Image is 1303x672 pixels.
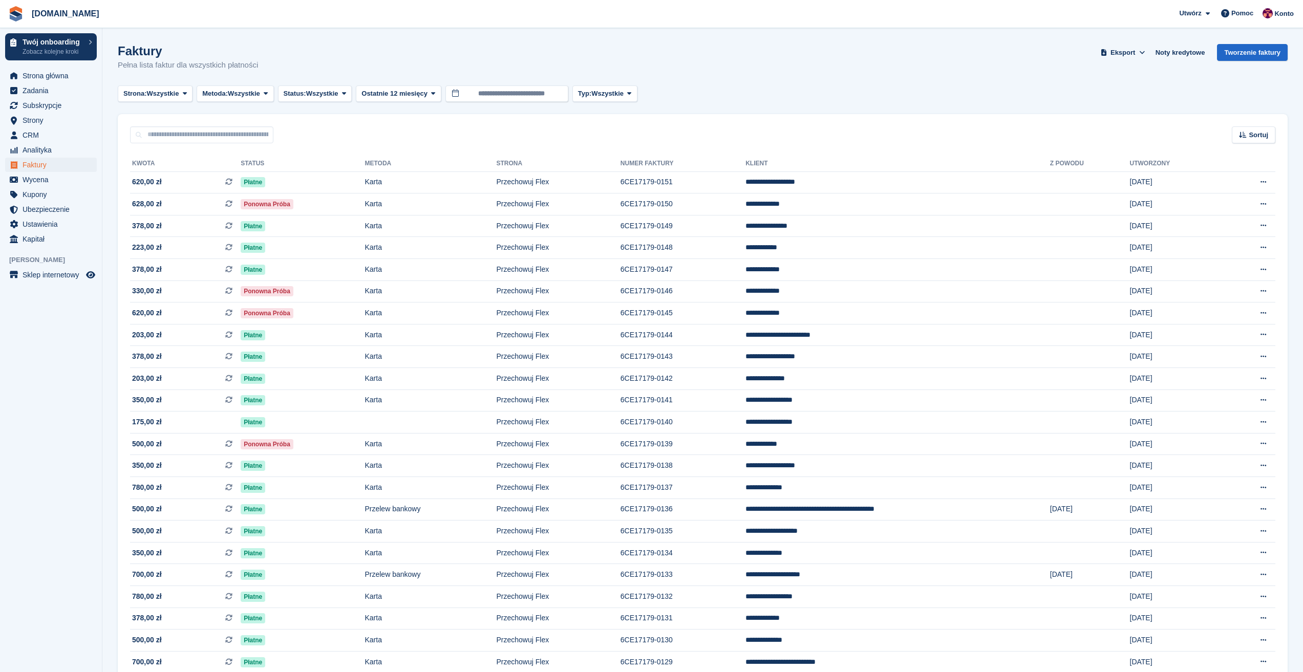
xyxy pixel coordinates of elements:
[132,613,162,623] span: 378,00 zł
[1130,280,1225,302] td: [DATE]
[132,373,162,384] span: 203,00 zł
[132,242,162,253] span: 223,00 zł
[1130,215,1225,237] td: [DATE]
[621,411,745,433] td: 6CE17179-0140
[497,302,621,324] td: Przechowuj Flex
[23,172,84,187] span: Wycena
[132,264,162,275] span: 378,00 zł
[497,586,621,608] td: Przechowuj Flex
[365,586,496,608] td: Karta
[132,417,162,427] span: 175,00 zł
[1110,48,1135,58] span: Eksport
[1130,586,1225,608] td: [DATE]
[284,89,306,99] span: Status:
[1130,324,1225,346] td: [DATE]
[1130,368,1225,390] td: [DATE]
[23,113,84,127] span: Strony
[497,477,621,499] td: Przechowuj Flex
[132,591,162,602] span: 780,00 zł
[23,217,84,231] span: Ustawienia
[241,352,265,362] span: Płatne
[241,156,365,172] th: Status
[621,477,745,499] td: 6CE17179-0137
[365,542,496,564] td: Karta
[365,455,496,477] td: Karta
[365,389,496,411] td: Karta
[365,324,496,346] td: Karta
[621,193,745,215] td: 6CE17179-0150
[745,156,1050,172] th: Klient
[621,215,745,237] td: 6CE17179-0149
[5,268,97,282] a: menu
[241,265,265,275] span: Płatne
[365,630,496,652] td: Karta
[23,47,83,56] p: Zobacz kolejne kroki
[497,346,621,368] td: Przechowuj Flex
[132,635,162,645] span: 500,00 zł
[241,548,265,558] span: Płatne
[621,542,745,564] td: 6CE17179-0134
[591,89,624,99] span: Wszystkie
[497,171,621,193] td: Przechowuj Flex
[621,368,745,390] td: 6CE17179-0142
[241,417,265,427] span: Płatne
[132,460,162,471] span: 350,00 zł
[147,89,179,99] span: Wszystkie
[1179,8,1201,18] span: Utwórz
[23,158,84,172] span: Faktury
[132,569,162,580] span: 700,00 zł
[497,498,621,521] td: Przechowuj Flex
[365,280,496,302] td: Karta
[118,85,193,102] button: Strona: Wszystkie
[132,177,162,187] span: 620,00 zł
[5,232,97,246] a: menu
[1130,477,1225,499] td: [DATE]
[572,85,637,102] button: Typ: Wszystkie
[1151,44,1209,61] a: Noty kredytowe
[621,389,745,411] td: 6CE17179-0141
[118,59,258,71] p: Pełna lista faktur dla wszystkich płatności
[23,232,84,246] span: Kapitał
[1249,130,1268,140] span: Sortuj
[241,526,265,536] span: Płatne
[5,187,97,202] a: menu
[365,521,496,543] td: Karta
[365,171,496,193] td: Karta
[241,308,293,318] span: Ponowna próba
[497,564,621,586] td: Przechowuj Flex
[5,98,97,113] a: menu
[306,89,338,99] span: Wszystkie
[1130,521,1225,543] td: [DATE]
[621,586,745,608] td: 6CE17179-0132
[1130,411,1225,433] td: [DATE]
[1217,44,1288,61] a: Tworzenie faktury
[132,199,162,209] span: 628,00 zł
[5,69,97,83] a: menu
[497,193,621,215] td: Przechowuj Flex
[241,592,265,602] span: Płatne
[241,657,265,667] span: Płatne
[241,374,265,384] span: Płatne
[361,89,428,99] span: Ostatnie 12 miesięcy
[497,280,621,302] td: Przechowuj Flex
[365,477,496,499] td: Karta
[365,302,496,324] td: Karta
[132,330,162,340] span: 203,00 zł
[23,268,84,282] span: Sklep internetowy
[1050,156,1130,172] th: Z powodu
[1130,455,1225,477] td: [DATE]
[241,243,265,253] span: Płatne
[241,504,265,514] span: Płatne
[5,113,97,127] a: menu
[23,143,84,157] span: Analityka
[621,630,745,652] td: 6CE17179-0130
[497,455,621,477] td: Przechowuj Flex
[497,608,621,630] td: Przechowuj Flex
[497,521,621,543] td: Przechowuj Flex
[356,85,441,102] button: Ostatnie 12 miesięcy
[132,221,162,231] span: 378,00 zł
[241,395,265,405] span: Płatne
[23,69,84,83] span: Strona główna
[241,570,265,580] span: Płatne
[5,83,97,98] a: menu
